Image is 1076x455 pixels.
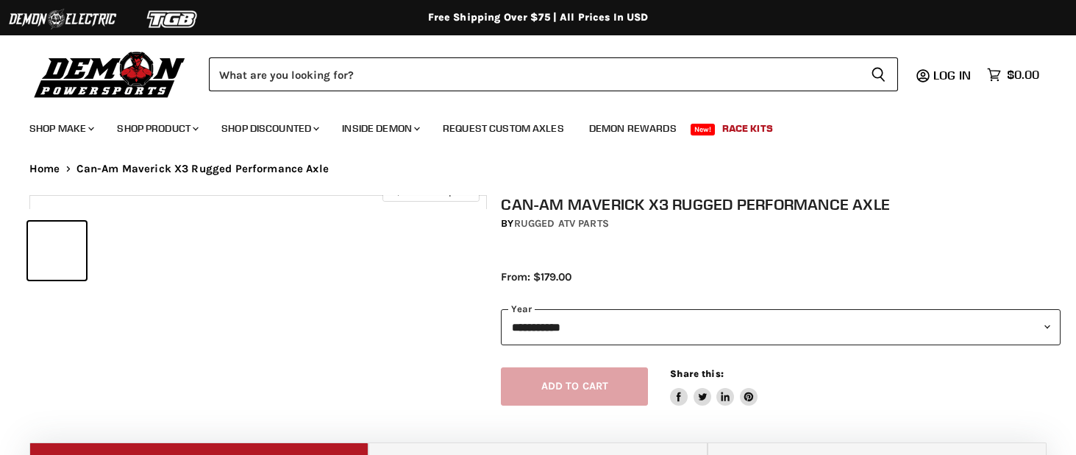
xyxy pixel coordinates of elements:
div: by [501,216,1061,232]
img: Demon Electric Logo 2 [7,5,118,33]
a: Shop Make [18,113,103,144]
a: Shop Product [106,113,207,144]
a: Demon Rewards [578,113,688,144]
img: Demon Powersports [29,48,190,100]
aside: Share this: [670,367,758,406]
input: Search [209,57,859,91]
form: Product [209,57,898,91]
a: Shop Discounted [210,113,328,144]
a: Race Kits [711,113,784,144]
button: Search [859,57,898,91]
a: Home [29,163,60,175]
span: New! [691,124,716,135]
ul: Main menu [18,107,1036,144]
button: IMAGE thumbnail [28,222,86,280]
a: Rugged ATV Parts [514,217,609,230]
img: TGB Logo 2 [118,5,228,33]
a: $0.00 [980,64,1047,85]
a: Log in [927,68,980,82]
span: $0.00 [1007,68,1039,82]
h1: Can-Am Maverick X3 Rugged Performance Axle [501,195,1061,214]
span: Click to expand [390,186,471,197]
span: From: $179.00 [501,270,571,283]
a: Inside Demon [331,113,429,144]
select: year [501,309,1061,345]
a: Request Custom Axles [432,113,575,144]
span: Can-Am Maverick X3 Rugged Performance Axle [76,163,329,175]
span: Share this: [670,368,723,379]
span: Log in [933,68,971,82]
